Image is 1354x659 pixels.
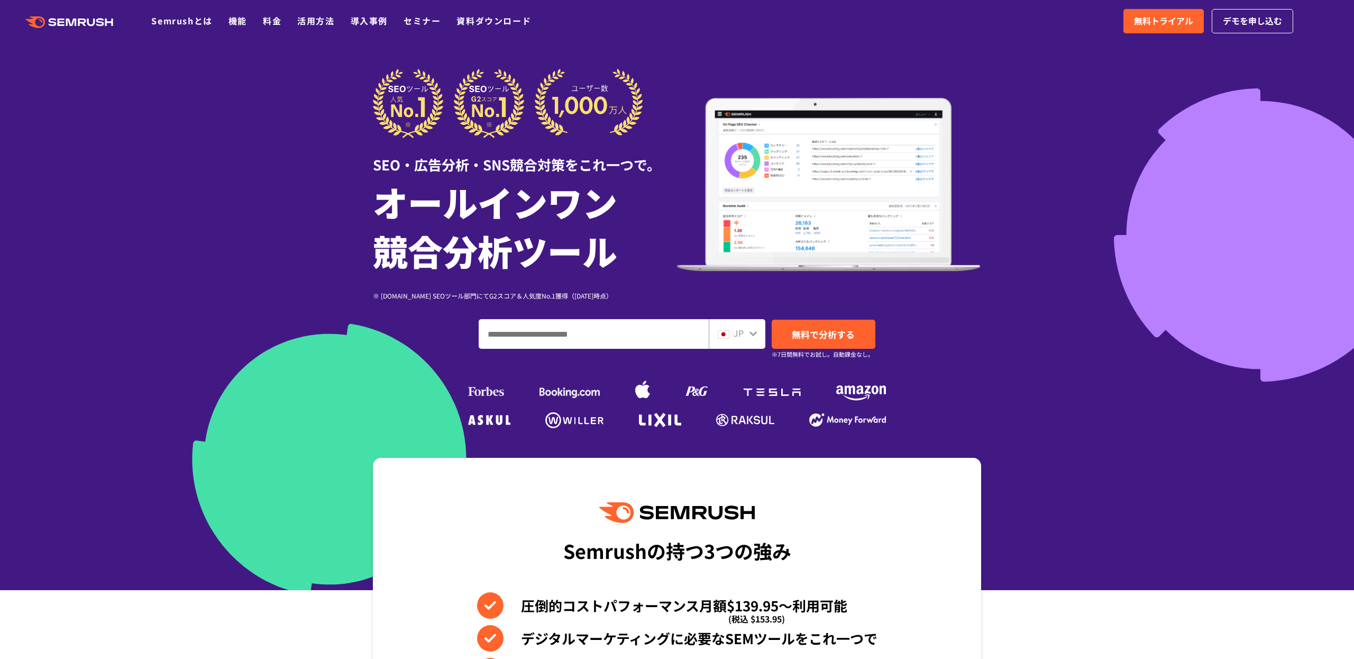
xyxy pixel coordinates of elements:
a: 無料で分析する [772,320,875,349]
span: (税込 $153.95) [728,606,785,632]
span: デモを申し込む [1223,14,1282,28]
small: ※7日間無料でお試し。自動課金なし。 [772,349,874,359]
div: SEO・広告分析・SNS競合対策をこれ一つで。 [373,138,677,175]
a: デモを申し込む [1212,9,1293,33]
span: 無料で分析する [792,328,855,341]
a: 無料トライアル [1123,9,1204,33]
span: JP [734,327,744,339]
a: 資料ダウンロード [456,14,531,27]
li: 圧倒的コストパフォーマンス月額$139.95〜利用可能 [477,592,877,619]
input: ドメイン、キーワードまたはURLを入力してください [479,320,708,348]
a: 料金 [263,14,281,27]
div: Semrushの持つ3つの強み [563,531,791,570]
h1: オールインワン 競合分析ツール [373,177,677,275]
li: デジタルマーケティングに必要なSEMツールをこれ一つで [477,625,877,652]
div: ※ [DOMAIN_NAME] SEOツール部門にてG2スコア＆人気度No.1獲得（[DATE]時点） [373,291,677,301]
a: 機能 [228,14,247,27]
img: Semrush [599,502,755,523]
a: 活用方法 [297,14,334,27]
a: Semrushとは [151,14,212,27]
span: 無料トライアル [1134,14,1193,28]
a: セミナー [404,14,441,27]
a: 導入事例 [351,14,388,27]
